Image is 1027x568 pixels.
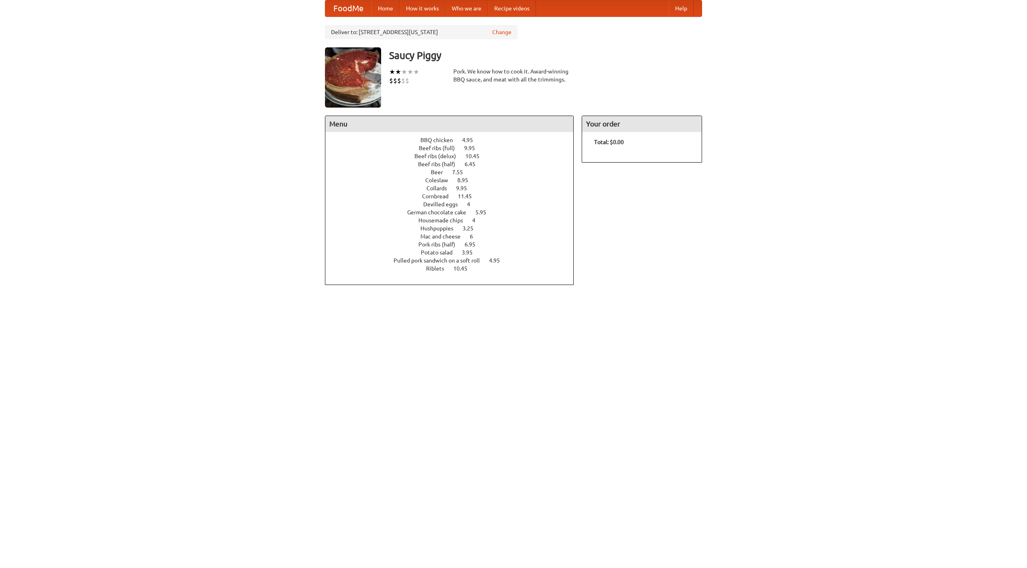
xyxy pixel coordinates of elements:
span: 9.95 [464,145,483,151]
li: $ [389,76,393,85]
a: Help [669,0,694,16]
span: Devilled eggs [423,201,466,208]
a: Beef ribs (delux) 10.45 [414,153,494,159]
div: Deliver to: [STREET_ADDRESS][US_STATE] [325,25,518,39]
span: Coleslaw [425,177,456,183]
img: angular.jpg [325,47,381,108]
span: 4.95 [489,257,508,264]
li: ★ [401,67,407,76]
span: Beer [431,169,451,175]
a: Pork ribs (half) 6.95 [418,241,490,248]
a: Mac and cheese 6 [420,233,488,240]
a: Potato salad 3.95 [421,249,487,256]
span: 6.95 [465,241,483,248]
a: FoodMe [325,0,371,16]
span: 4 [472,217,483,224]
h4: Menu [325,116,573,132]
li: $ [405,76,409,85]
span: 5.95 [475,209,494,216]
span: 4.95 [462,137,481,143]
span: 10.45 [453,265,475,272]
a: Collards 9.95 [426,185,482,191]
span: BBQ chicken [420,137,461,143]
h3: Saucy Piggy [389,47,702,63]
span: 11.45 [458,193,480,200]
span: 10.45 [465,153,487,159]
a: Beer 7.55 [431,169,478,175]
b: Total: $0.00 [594,139,624,145]
a: Beef ribs (half) 6.45 [418,161,490,167]
span: Hushpuppies [420,225,461,232]
li: $ [401,76,405,85]
span: 6 [470,233,481,240]
span: Pulled pork sandwich on a soft roll [394,257,488,264]
li: ★ [413,67,419,76]
a: Hushpuppies 3.25 [420,225,488,232]
span: Cornbread [422,193,457,200]
span: Collards [426,185,455,191]
span: 3.95 [462,249,481,256]
a: Change [492,28,511,36]
span: Beef ribs (half) [418,161,463,167]
a: Recipe videos [488,0,536,16]
div: Pork. We know how to cook it. Award-winning BBQ sauce, and meat with all the trimmings. [453,67,574,83]
a: Beef ribs (full) 9.95 [419,145,490,151]
span: 8.95 [457,177,476,183]
span: Potato salad [421,249,461,256]
span: 3.25 [463,225,481,232]
span: Riblets [426,265,452,272]
a: German chocolate cake 5.95 [407,209,501,216]
a: Pulled pork sandwich on a soft roll 4.95 [394,257,515,264]
li: ★ [389,67,395,76]
span: German chocolate cake [407,209,474,216]
span: 4 [467,201,478,208]
span: 6.45 [465,161,483,167]
a: Housemade chips 4 [418,217,490,224]
a: Coleslaw 8.95 [425,177,483,183]
span: Beef ribs (full) [419,145,463,151]
a: How it works [400,0,445,16]
span: Pork ribs (half) [418,241,463,248]
a: Home [371,0,400,16]
span: Mac and cheese [420,233,469,240]
a: BBQ chicken 4.95 [420,137,488,143]
a: Devilled eggs 4 [423,201,485,208]
li: ★ [407,67,413,76]
li: $ [393,76,397,85]
span: Housemade chips [418,217,471,224]
span: 7.55 [452,169,471,175]
li: $ [397,76,401,85]
a: Cornbread 11.45 [422,193,487,200]
li: ★ [395,67,401,76]
h4: Your order [582,116,702,132]
span: 9.95 [456,185,475,191]
a: Who we are [445,0,488,16]
span: Beef ribs (delux) [414,153,464,159]
a: Riblets 10.45 [426,265,482,272]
